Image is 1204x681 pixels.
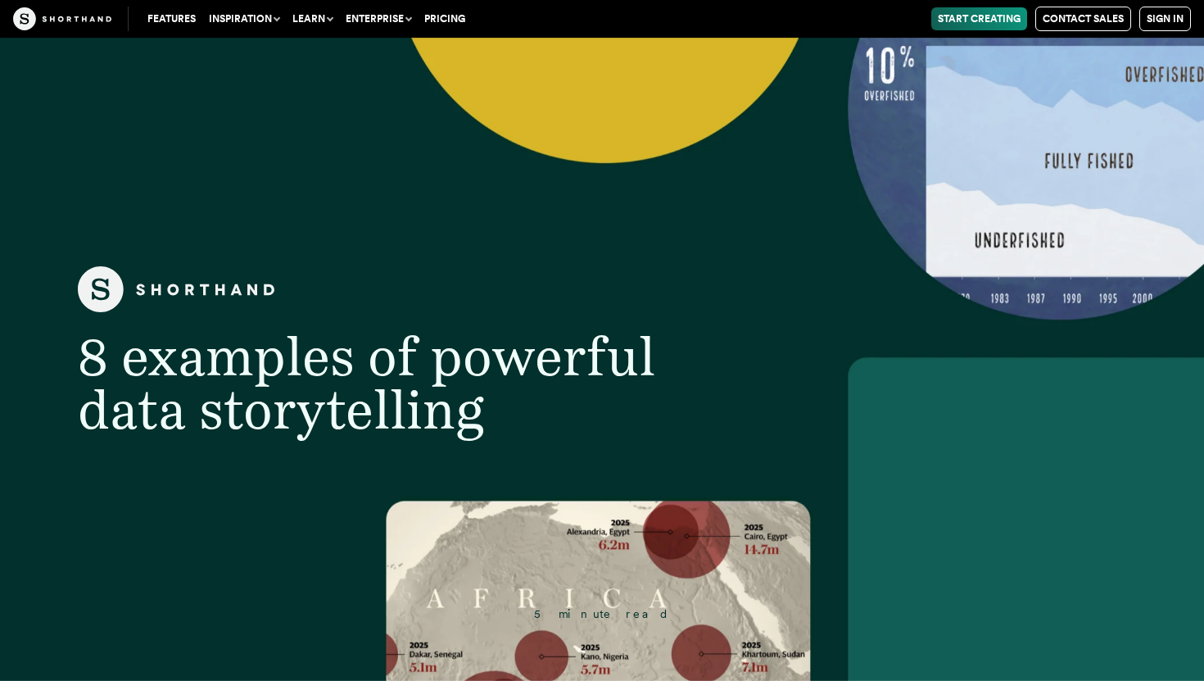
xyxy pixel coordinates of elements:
button: Inspiration [202,7,286,30]
span: 5 minute read [534,607,670,620]
a: Contact Sales [1035,7,1131,31]
a: Pricing [418,7,472,30]
a: Start Creating [931,7,1027,30]
img: The Craft [13,7,111,30]
button: Enterprise [339,7,418,30]
a: Sign in [1139,7,1191,31]
a: Features [141,7,202,30]
span: 8 examples of powerful data storytelling [78,325,655,441]
button: Learn [286,7,339,30]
